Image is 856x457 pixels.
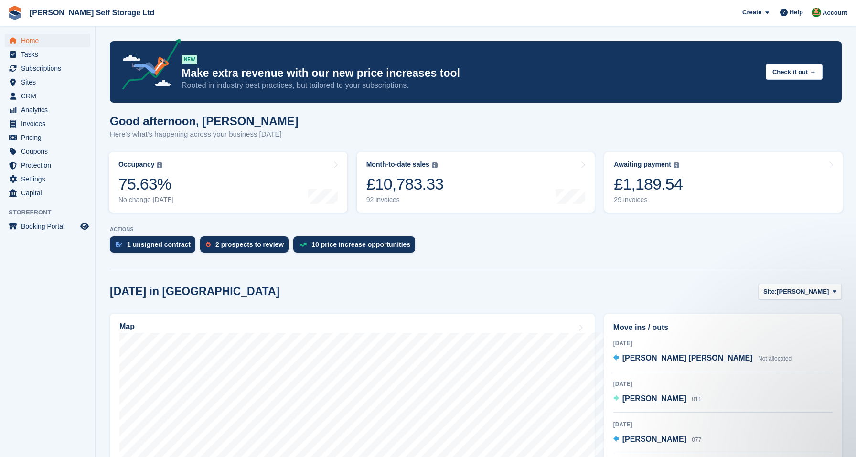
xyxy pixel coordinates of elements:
[604,152,843,213] a: Awaiting payment £1,189.54 29 invoices
[366,196,444,204] div: 92 invoices
[21,34,78,47] span: Home
[119,322,135,331] h2: Map
[766,64,823,80] button: Check it out →
[366,174,444,194] div: £10,783.33
[118,196,174,204] div: No change [DATE]
[622,394,686,403] span: [PERSON_NAME]
[21,172,78,186] span: Settings
[21,220,78,233] span: Booking Portal
[206,242,211,247] img: prospect-51fa495bee0391a8d652442698ab0144808aea92771e9ea1ae160a38d050c398.svg
[182,80,758,91] p: Rooted in industry best practices, but tailored to your subscriptions.
[432,162,438,168] img: icon-info-grey-7440780725fd019a000dd9b08b2336e03edf1995a4989e88bcd33f0948082b44.svg
[613,322,833,333] h2: Move ins / outs
[777,287,829,297] span: [PERSON_NAME]
[758,284,842,299] button: Site: [PERSON_NAME]
[613,434,702,446] a: [PERSON_NAME] 077
[26,5,158,21] a: [PERSON_NAME] Self Storage Ltd
[200,236,293,257] a: 2 prospects to review
[21,159,78,172] span: Protection
[21,89,78,103] span: CRM
[692,396,701,403] span: 011
[21,103,78,117] span: Analytics
[742,8,761,17] span: Create
[613,380,833,388] div: [DATE]
[182,66,758,80] p: Make extra revenue with our new price increases tool
[9,208,95,217] span: Storefront
[21,186,78,200] span: Capital
[5,172,90,186] a: menu
[157,162,162,168] img: icon-info-grey-7440780725fd019a000dd9b08b2336e03edf1995a4989e88bcd33f0948082b44.svg
[5,48,90,61] a: menu
[182,55,197,64] div: NEW
[114,39,181,93] img: price-adjustments-announcement-icon-8257ccfd72463d97f412b2fc003d46551f7dbcb40ab6d574587a9cd5c0d94...
[5,117,90,130] a: menu
[215,241,284,248] div: 2 prospects to review
[21,48,78,61] span: Tasks
[5,145,90,158] a: menu
[116,242,122,247] img: contract_signature_icon-13c848040528278c33f63329250d36e43548de30e8caae1d1a13099fd9432cc5.svg
[110,226,842,233] p: ACTIONS
[758,355,792,362] span: Not allocated
[110,285,279,298] h2: [DATE] in [GEOGRAPHIC_DATA]
[79,221,90,232] a: Preview store
[614,196,683,204] div: 29 invoices
[622,435,686,443] span: [PERSON_NAME]
[614,174,683,194] div: £1,189.54
[613,352,792,365] a: [PERSON_NAME] [PERSON_NAME] Not allocated
[614,160,671,169] div: Awaiting payment
[5,103,90,117] a: menu
[5,62,90,75] a: menu
[5,186,90,200] a: menu
[21,145,78,158] span: Coupons
[763,287,777,297] span: Site:
[5,34,90,47] a: menu
[21,75,78,89] span: Sites
[357,152,595,213] a: Month-to-date sales £10,783.33 92 invoices
[110,115,299,128] h1: Good afternoon, [PERSON_NAME]
[109,152,347,213] a: Occupancy 75.63% No change [DATE]
[5,159,90,172] a: menu
[5,75,90,89] a: menu
[5,131,90,144] a: menu
[613,339,833,348] div: [DATE]
[622,354,753,362] span: [PERSON_NAME] [PERSON_NAME]
[118,174,174,194] div: 75.63%
[127,241,191,248] div: 1 unsigned contract
[118,160,154,169] div: Occupancy
[110,236,200,257] a: 1 unsigned contract
[692,436,701,443] span: 077
[366,160,429,169] div: Month-to-date sales
[21,62,78,75] span: Subscriptions
[110,129,299,140] p: Here's what's happening across your business [DATE]
[790,8,803,17] span: Help
[21,131,78,144] span: Pricing
[823,8,847,18] span: Account
[613,420,833,429] div: [DATE]
[674,162,679,168] img: icon-info-grey-7440780725fd019a000dd9b08b2336e03edf1995a4989e88bcd33f0948082b44.svg
[293,236,420,257] a: 10 price increase opportunities
[21,117,78,130] span: Invoices
[299,243,307,247] img: price_increase_opportunities-93ffe204e8149a01c8c9dc8f82e8f89637d9d84a8eef4429ea346261dce0b2c0.svg
[613,393,702,405] a: [PERSON_NAME] 011
[8,6,22,20] img: stora-icon-8386f47178a22dfd0bd8f6a31ec36ba5ce8667c1dd55bd0f319d3a0aa187defe.svg
[311,241,410,248] div: 10 price increase opportunities
[5,220,90,233] a: menu
[812,8,821,17] img: Joshua Wild
[5,89,90,103] a: menu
